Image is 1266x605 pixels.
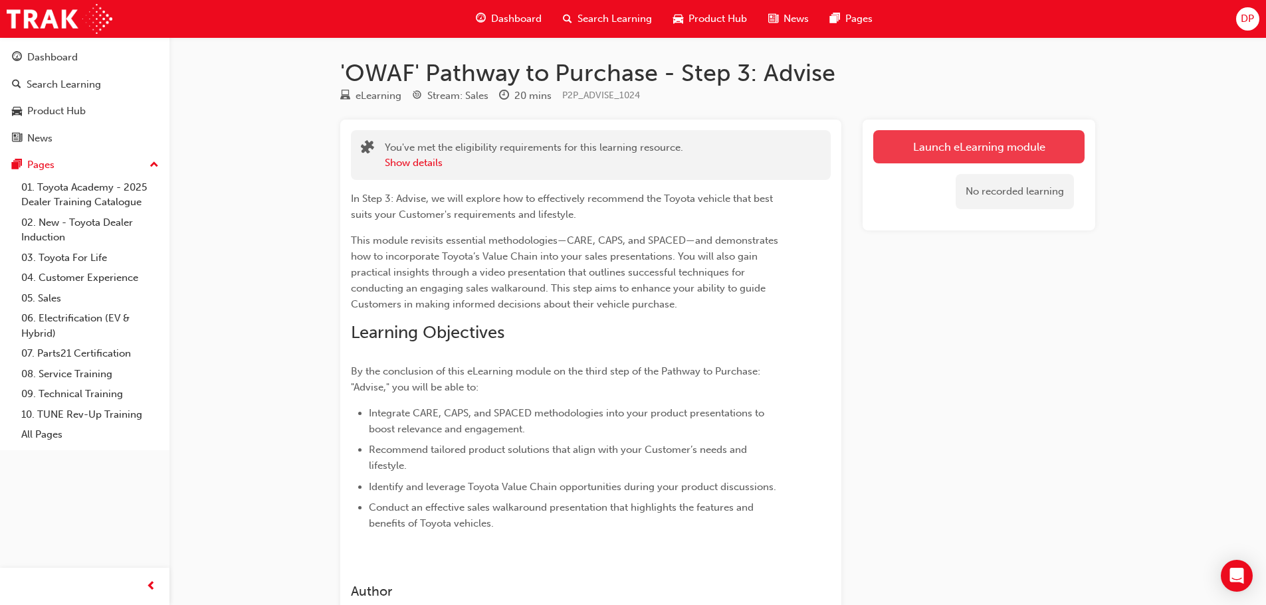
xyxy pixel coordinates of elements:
[465,5,552,33] a: guage-iconDashboard
[427,88,488,104] div: Stream: Sales
[16,384,164,404] a: 09. Technical Training
[12,52,22,64] span: guage-icon
[578,11,652,27] span: Search Learning
[16,343,164,364] a: 07. Parts21 Certification
[5,72,164,97] a: Search Learning
[1236,7,1259,31] button: DP
[5,99,164,124] a: Product Hub
[412,88,488,104] div: Stream
[768,11,778,27] span: news-icon
[491,11,542,27] span: Dashboard
[5,43,164,153] button: DashboardSearch LearningProduct HubNews
[12,159,22,171] span: pages-icon
[340,90,350,102] span: learningResourceType_ELEARNING-icon
[845,11,873,27] span: Pages
[7,4,112,34] img: Trak
[351,193,776,220] span: In Step 3: Advise, we will explore how to effectively recommend the Toyota vehicle that best suit...
[150,157,159,174] span: up-icon
[16,268,164,288] a: 04. Customer Experience
[146,578,156,595] span: prev-icon
[5,126,164,151] a: News
[369,407,767,435] span: Integrate CARE, CAPS, and SPACED methodologies into your product presentations to boost relevance...
[16,404,164,425] a: 10. TUNE Rev-Up Training
[663,5,758,33] a: car-iconProduct Hub
[1241,11,1254,27] span: DP
[340,88,401,104] div: Type
[16,177,164,213] a: 01. Toyota Academy - 2025 Dealer Training Catalogue
[499,88,552,104] div: Duration
[369,501,756,529] span: Conduct an effective sales walkaround presentation that highlights the features and benefits of T...
[27,104,86,119] div: Product Hub
[16,308,164,343] a: 06. Electrification (EV & Hybrid)
[1221,560,1253,592] div: Open Intercom Messenger
[562,90,640,101] span: Learning resource code
[361,141,374,157] span: puzzle-icon
[688,11,747,27] span: Product Hub
[12,79,21,91] span: search-icon
[956,174,1074,209] div: No recorded learning
[27,50,78,65] div: Dashboard
[12,106,22,118] span: car-icon
[12,133,22,145] span: news-icon
[385,140,683,170] div: You've met the eligibility requirements for this learning resource.
[476,11,486,27] span: guage-icon
[5,45,164,70] a: Dashboard
[369,444,750,472] span: Recommend tailored product solutions that align with your Customer’s needs and lifestyle.
[5,153,164,177] button: Pages
[16,424,164,445] a: All Pages
[351,365,763,393] span: By the conclusion of this eLearning module on the third step of the Pathway to Purchase: "Advise,...
[830,11,840,27] span: pages-icon
[16,364,164,385] a: 08. Service Training
[27,157,54,173] div: Pages
[385,155,443,171] button: Show details
[351,584,783,599] h3: Author
[873,130,1085,163] a: Launch eLearning module
[552,5,663,33] a: search-iconSearch Learning
[563,11,572,27] span: search-icon
[819,5,883,33] a: pages-iconPages
[499,90,509,102] span: clock-icon
[27,131,53,146] div: News
[351,234,781,310] span: This module revisits essential methodologies—CARE, CAPS, and SPACED—and demonstrates how to incor...
[16,213,164,248] a: 02. New - Toyota Dealer Induction
[351,322,504,343] span: Learning Objectives
[758,5,819,33] a: news-iconNews
[27,77,101,92] div: Search Learning
[16,248,164,268] a: 03. Toyota For Life
[784,11,809,27] span: News
[673,11,683,27] span: car-icon
[514,88,552,104] div: 20 mins
[340,58,1095,88] h1: 'OWAF' Pathway to Purchase - Step 3: Advise
[369,481,776,493] span: Identify and leverage Toyota Value Chain opportunities during your product discussions.
[16,288,164,309] a: 05. Sales
[356,88,401,104] div: eLearning
[412,90,422,102] span: target-icon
